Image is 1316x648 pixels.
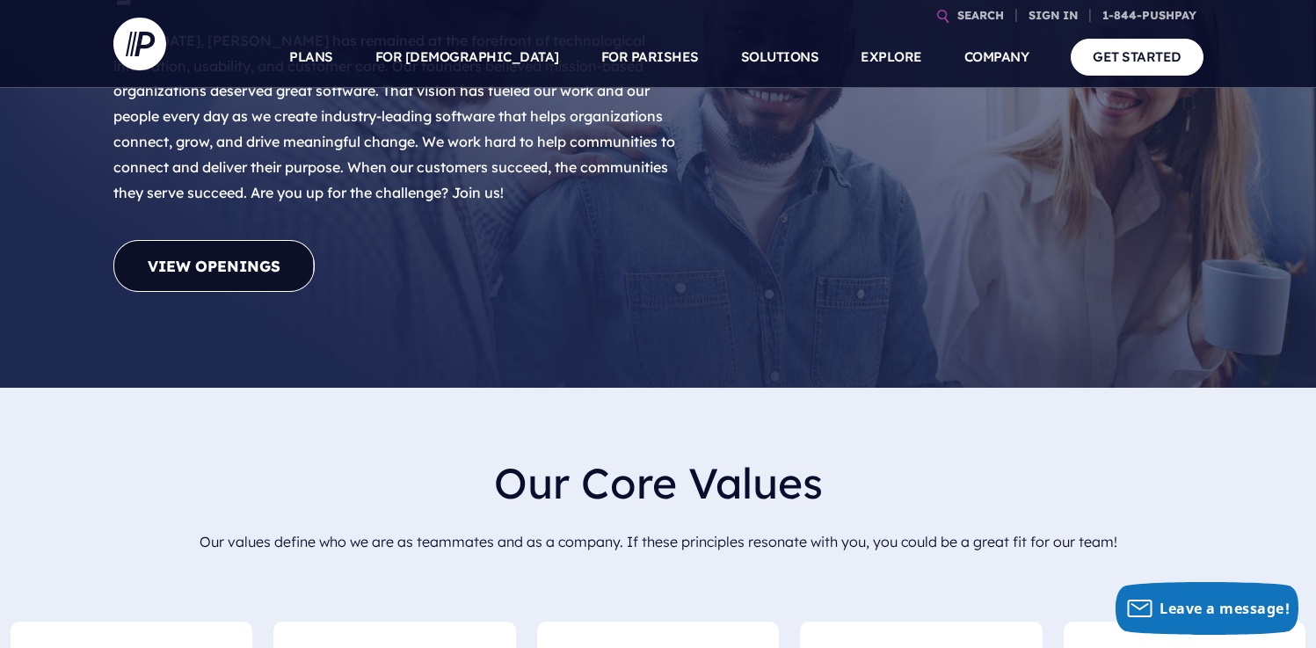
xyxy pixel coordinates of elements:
[113,32,675,201] span: Since [DATE], [PERSON_NAME] has remained at the forefront of technological innovation, usability,...
[964,26,1029,88] a: COMPANY
[741,26,819,88] a: SOLUTIONS
[1116,582,1298,635] button: Leave a message!
[127,444,1189,522] h2: Our Core Values
[601,26,699,88] a: FOR PARISHES
[375,26,559,88] a: FOR [DEMOGRAPHIC_DATA]
[1160,599,1290,618] span: Leave a message!
[113,240,315,292] a: View Openings
[861,26,922,88] a: EXPLORE
[127,522,1189,562] p: Our values define who we are as teammates and as a company. If these principles resonate with you...
[289,26,333,88] a: PLANS
[1071,39,1203,75] a: GET STARTED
